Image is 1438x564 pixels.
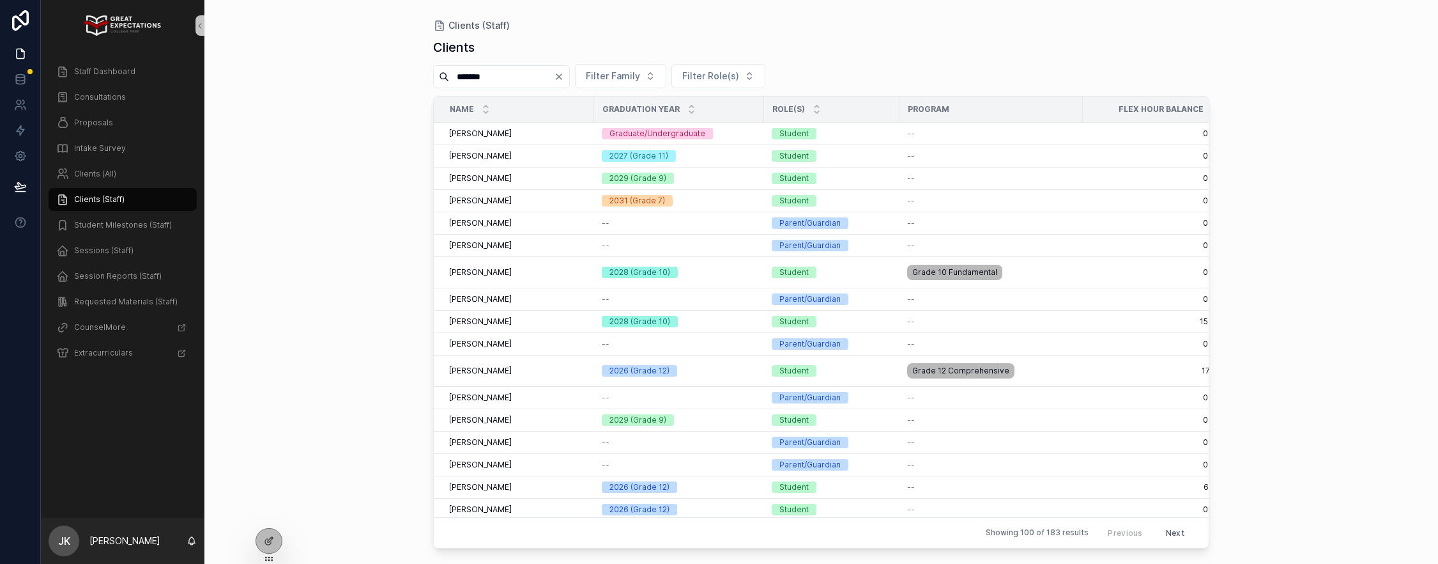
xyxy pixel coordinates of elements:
[1090,317,1220,327] span: 15.09
[449,173,586,184] a: [PERSON_NAME]
[449,393,586,403] a: [PERSON_NAME]
[912,267,997,278] span: Grade 10 Fundamental
[907,415,915,425] span: --
[74,322,126,333] span: CounselMore
[586,70,640,82] span: Filter Family
[602,482,756,493] a: 2026 (Grade 12)
[449,505,586,515] a: [PERSON_NAME]
[74,246,134,256] span: Sessions (Staff)
[772,173,892,184] a: Student
[772,338,892,350] a: Parent/Guardian
[609,365,669,377] div: 2026 (Grade 12)
[779,150,809,162] div: Student
[907,151,1075,161] a: --
[74,271,162,281] span: Session Reports (Staff)
[602,504,756,515] a: 2026 (Grade 12)
[449,505,512,515] span: [PERSON_NAME]
[602,460,609,470] span: --
[49,290,197,313] a: Requested Materials (Staff)
[1090,240,1220,251] span: 0.00
[907,294,915,304] span: --
[907,151,915,161] span: --
[907,482,915,492] span: --
[779,437,841,448] div: Parent/Guardian
[907,482,1075,492] a: --
[779,316,809,327] div: Student
[89,535,160,547] p: [PERSON_NAME]
[602,173,756,184] a: 2029 (Grade 9)
[49,60,197,83] a: Staff Dashboard
[779,459,841,471] div: Parent/Guardian
[779,240,841,251] div: Parent/Guardian
[907,393,915,403] span: --
[682,70,739,82] span: Filter Role(s)
[449,218,512,228] span: [PERSON_NAME]
[49,316,197,339] a: CounselMore
[49,137,197,160] a: Intake Survey
[449,366,586,376] a: [PERSON_NAME]
[772,437,892,448] a: Parent/Guardian
[772,316,892,327] a: Student
[907,196,1075,206] a: --
[602,104,680,114] span: Graduation Year
[772,482,892,493] a: Student
[907,240,1075,251] a: --
[772,240,892,251] a: Parent/Guardian
[1157,523,1193,543] button: Next
[772,504,892,515] a: Student
[74,348,133,358] span: Extracurriculars
[772,104,805,114] span: Role(s)
[907,173,915,184] span: --
[449,415,586,425] a: [PERSON_NAME]
[779,365,809,377] div: Student
[449,460,512,470] span: [PERSON_NAME]
[449,151,586,161] a: [PERSON_NAME]
[779,217,841,229] div: Parent/Guardian
[907,339,1075,349] a: --
[1090,173,1220,184] span: 0.00
[1090,129,1220,139] a: 0.00
[449,267,586,278] a: [PERSON_NAME]
[74,297,178,307] span: Requested Materials (Staff)
[49,86,197,109] a: Consultations
[449,339,586,349] a: [PERSON_NAME]
[779,482,809,493] div: Student
[772,150,892,162] a: Student
[1090,267,1220,278] a: 0.00
[449,294,512,304] span: [PERSON_NAME]
[1090,505,1220,515] a: 0.00
[772,217,892,229] a: Parent/Guardian
[449,482,586,492] a: [PERSON_NAME]
[772,294,892,305] a: Parent/Guardian
[602,437,756,448] a: --
[907,393,1075,403] a: --
[609,316,670,327] div: 2028 (Grade 10)
[602,218,609,228] span: --
[1090,339,1220,349] a: 0.00
[907,173,1075,184] a: --
[74,169,116,179] span: Clients (All)
[602,437,609,448] span: --
[449,129,512,139] span: [PERSON_NAME]
[907,196,915,206] span: --
[449,339,512,349] span: [PERSON_NAME]
[907,460,1075,470] a: --
[1090,437,1220,448] a: 0.00
[74,67,135,77] span: Staff Dashboard
[449,267,512,278] span: [PERSON_NAME]
[609,504,669,515] div: 2026 (Grade 12)
[49,188,197,211] a: Clients (Staff)
[1090,294,1220,304] span: 0.00
[1090,366,1220,376] a: 17.75
[602,393,756,403] a: --
[433,38,475,56] h1: Clients
[907,218,915,228] span: --
[449,437,586,448] a: [PERSON_NAME]
[449,294,586,304] a: [PERSON_NAME]
[602,267,756,278] a: 2028 (Grade 10)
[779,267,809,278] div: Student
[450,104,474,114] span: Name
[609,414,666,426] div: 2029 (Grade 9)
[1090,460,1220,470] a: 0.00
